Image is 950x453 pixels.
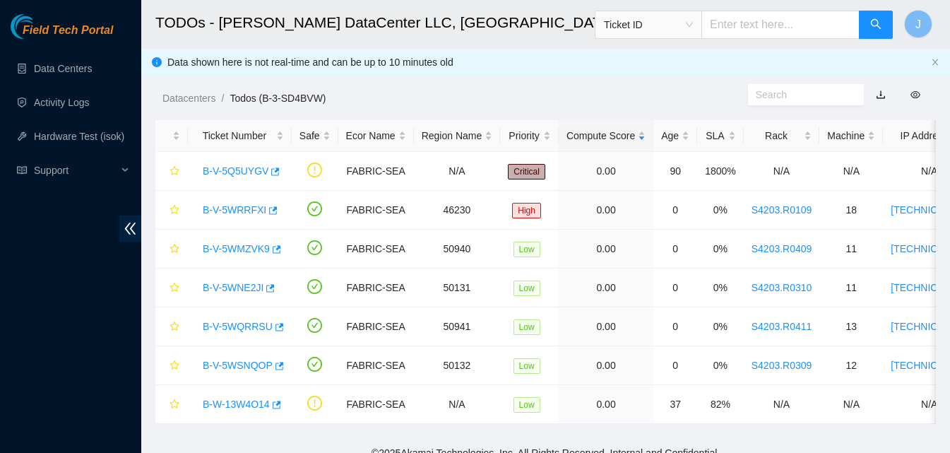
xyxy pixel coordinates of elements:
a: Datacenters [162,93,215,104]
td: FABRIC-SEA [338,346,414,385]
span: check-circle [307,240,322,255]
span: star [170,360,179,372]
button: close [931,58,939,67]
span: exclamation-circle [307,163,322,177]
a: B-V-5WQRRSU [203,321,273,332]
button: star [163,354,180,377]
span: eye [910,90,920,100]
button: search [859,11,893,39]
td: 0% [697,230,744,269]
td: 0.00 [559,152,653,191]
td: 0.00 [559,269,653,307]
td: FABRIC-SEA [338,152,414,191]
span: exclamation-circle [307,396,322,411]
span: read [17,165,27,175]
button: download [865,83,896,106]
td: 0.00 [559,230,653,269]
button: star [163,315,180,338]
a: B-W-13W4O14 [203,399,270,410]
a: S4203.R0309 [752,360,812,371]
td: 50940 [414,230,501,269]
a: Todos (B-3-SD4BVW) [230,93,326,104]
a: B-V-5WNE2JI [203,282,263,293]
td: N/A [744,385,820,424]
td: FABRIC-SEA [338,230,414,269]
span: Ticket ID [604,14,693,35]
td: 46230 [414,191,501,230]
span: High [512,203,541,218]
button: star [163,237,180,260]
span: star [170,399,179,411]
span: star [170,205,179,216]
span: Support [34,156,117,184]
td: FABRIC-SEA [338,307,414,346]
span: check-circle [307,279,322,294]
td: 0.00 [559,191,653,230]
td: 0% [697,307,744,346]
span: Critical [508,164,545,180]
td: 11 [819,230,883,269]
td: 50131 [414,269,501,307]
td: 11 [819,269,883,307]
a: B-V-5WRRFXI [203,204,266,216]
td: FABRIC-SEA [338,191,414,230]
td: 0.00 [559,346,653,385]
span: search [870,18,881,32]
td: 50132 [414,346,501,385]
td: N/A [744,152,820,191]
td: 0 [653,307,697,346]
td: 37 [653,385,697,424]
span: Low [513,358,540,374]
input: Enter text here... [701,11,860,39]
span: close [931,58,939,66]
a: Hardware Test (isok) [34,131,124,142]
a: S4203.R0109 [752,204,812,216]
td: FABRIC-SEA [338,385,414,424]
td: 18 [819,191,883,230]
button: star [163,393,180,416]
span: star [170,166,179,177]
span: star [170,283,179,294]
td: 0 [653,346,697,385]
span: check-circle [307,318,322,333]
button: J [904,10,932,38]
td: 0.00 [559,307,653,346]
a: S4203.R0310 [752,282,812,293]
a: download [876,89,886,100]
td: 1800% [697,152,744,191]
img: Akamai Technologies [11,14,71,39]
td: 50941 [414,307,501,346]
td: 0 [653,230,697,269]
button: star [163,276,180,299]
td: 82% [697,385,744,424]
button: star [163,199,180,221]
td: N/A [819,152,883,191]
td: 0.00 [559,385,653,424]
span: Low [513,281,540,296]
td: 0% [697,346,744,385]
span: check-circle [307,201,322,216]
a: S4203.R0409 [752,243,812,254]
td: 0 [653,269,697,307]
a: Akamai TechnologiesField Tech Portal [11,25,113,44]
a: Data Centers [34,63,92,74]
span: J [915,16,921,33]
td: N/A [414,385,501,424]
a: B-V-5WSNQOP [203,360,273,371]
span: star [170,244,179,255]
td: N/A [819,385,883,424]
span: check-circle [307,357,322,372]
span: Low [513,397,540,413]
span: Field Tech Portal [23,24,113,37]
td: N/A [414,152,501,191]
td: 0% [697,191,744,230]
span: Low [513,319,540,335]
span: / [221,93,224,104]
span: double-left [119,216,141,242]
td: 12 [819,346,883,385]
span: star [170,322,179,333]
span: Low [513,242,540,257]
button: star [163,160,180,182]
a: B-V-5WMZVK9 [203,243,270,254]
td: FABRIC-SEA [338,269,414,307]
